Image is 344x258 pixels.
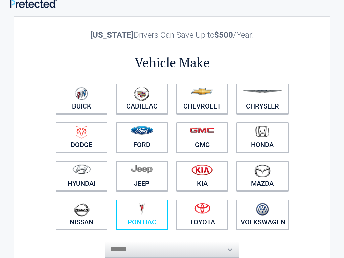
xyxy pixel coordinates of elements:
[242,90,283,93] img: chrysler
[56,200,108,230] a: Nissan
[56,122,108,153] a: Dodge
[138,203,145,216] img: pontiac
[255,126,269,137] img: honda
[236,122,289,153] a: Honda
[176,122,228,153] a: GMC
[194,203,210,214] img: toyota
[56,84,108,114] a: Buick
[116,84,168,114] a: Cadillac
[131,164,153,174] img: jeep
[254,164,271,177] img: mazda
[176,200,228,230] a: Toyota
[176,161,228,191] a: Kia
[190,127,214,133] img: gmc
[76,126,87,139] img: dodge
[51,30,293,40] h2: Drivers Can Save Up to /Year
[134,87,149,101] img: cadillac
[214,30,233,40] b: $500
[131,126,153,135] img: ford
[191,164,213,175] img: kia
[116,161,168,191] a: Jeep
[74,203,90,217] img: nissan
[236,84,289,114] a: Chrysler
[236,161,289,191] a: Mazda
[56,161,108,191] a: Hyundai
[116,200,168,230] a: Pontiac
[116,122,168,153] a: Ford
[236,200,289,230] a: Volkswagen
[75,87,88,100] img: buick
[51,54,293,71] h2: Vehicle Make
[256,203,269,216] img: volkswagen
[176,84,228,114] a: Chevrolet
[72,164,91,174] img: hyundai
[90,30,134,40] b: [US_STATE]
[191,88,213,95] img: chevrolet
